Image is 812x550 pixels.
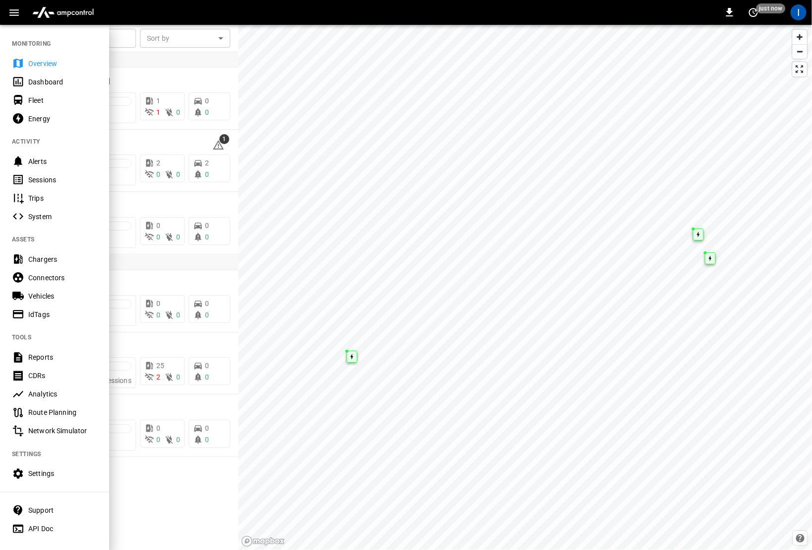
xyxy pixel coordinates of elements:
[28,77,97,87] div: Dashboard
[28,352,97,362] div: Reports
[28,469,97,478] div: Settings
[28,426,97,436] div: Network Simulator
[28,114,97,124] div: Energy
[28,175,97,185] div: Sessions
[28,3,98,22] img: ampcontrol.io logo
[791,4,807,20] div: profile-icon
[28,371,97,381] div: CDRs
[28,254,97,264] div: Chargers
[28,389,97,399] div: Analytics
[28,505,97,515] div: Support
[28,524,97,534] div: API Doc
[28,407,97,417] div: Route Planning
[756,3,786,13] span: just now
[28,291,97,301] div: Vehicles
[28,310,97,319] div: IdTags
[28,193,97,203] div: Trips
[28,212,97,222] div: System
[28,95,97,105] div: Fleet
[28,59,97,69] div: Overview
[28,273,97,283] div: Connectors
[745,4,761,20] button: set refresh interval
[28,157,97,166] div: Alerts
